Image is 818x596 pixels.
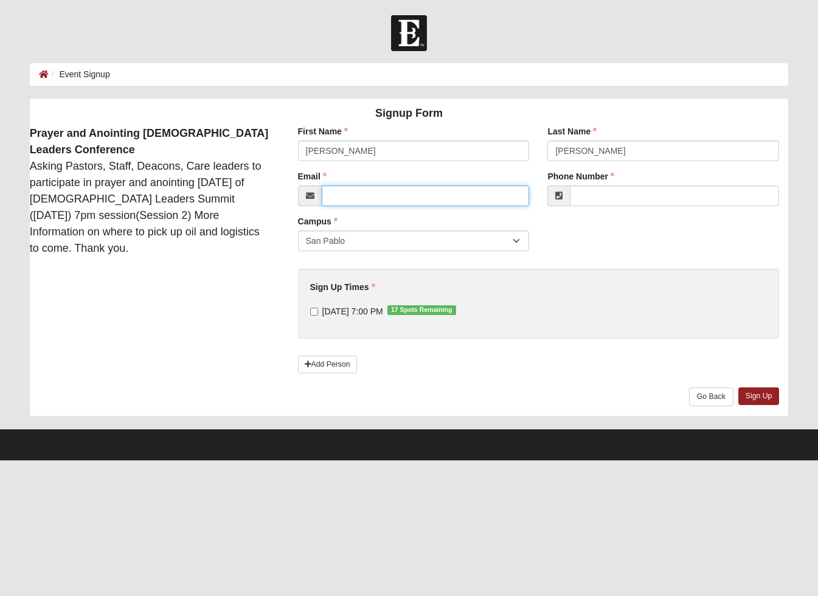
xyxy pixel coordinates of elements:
[298,356,357,373] a: Add Person
[298,125,348,137] label: First Name
[689,387,733,406] a: Go Back
[310,308,318,316] input: [DATE] 7:00 PM17 Spots Remaining
[298,170,327,182] label: Email
[30,107,789,120] h4: Signup Form
[298,215,338,227] label: Campus
[21,125,280,257] div: Asking Pastors, Staff, Deacons, Care leaders to participate in prayer and anointing [DATE] of [DE...
[547,125,597,137] label: Last Name
[49,68,110,81] li: Event Signup
[322,307,383,316] span: [DATE] 7:00 PM
[30,127,269,156] strong: Prayer and Anointing [DEMOGRAPHIC_DATA] Leaders Conference
[387,305,456,315] span: 17 Spots Remaining
[547,170,614,182] label: Phone Number
[391,15,427,51] img: Church of Eleven22 Logo
[738,387,780,405] a: Sign Up
[310,281,375,293] label: Sign Up Times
